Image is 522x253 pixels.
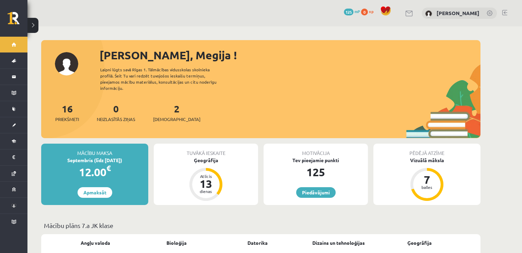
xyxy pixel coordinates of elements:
[100,67,229,91] div: Laipni lūgts savā Rīgas 1. Tālmācības vidusskolas skolnieka profilā. Šeit Tu vari redzēt tuvojošo...
[361,9,377,14] a: 0 xp
[166,239,187,246] a: Bioloģija
[196,174,216,178] div: Atlicis
[196,189,216,193] div: dienas
[154,144,258,157] div: Tuvākā ieskaite
[106,163,111,173] span: €
[81,239,110,246] a: Angļu valoda
[344,9,353,15] span: 125
[407,239,432,246] a: Ģeogrāfija
[97,116,135,123] span: Neizlasītās ziņas
[417,185,437,189] div: balles
[154,157,258,164] div: Ģeogrāfija
[154,157,258,202] a: Ģeogrāfija Atlicis 13 dienas
[153,103,200,123] a: 2[DEMOGRAPHIC_DATA]
[355,9,360,14] span: mP
[264,144,368,157] div: Motivācija
[361,9,368,15] span: 0
[373,157,480,164] div: Vizuālā māksla
[264,157,368,164] div: Tev pieejamie punkti
[196,178,216,189] div: 13
[247,239,268,246] a: Datorika
[312,239,365,246] a: Dizains un tehnoloģijas
[41,144,148,157] div: Mācību maksa
[437,10,479,16] a: [PERSON_NAME]
[41,164,148,180] div: 12.00
[373,144,480,157] div: Pēdējā atzīme
[153,116,200,123] span: [DEMOGRAPHIC_DATA]
[264,164,368,180] div: 125
[425,10,432,17] img: Megija Jaunzeme
[344,9,360,14] a: 125 mP
[55,116,79,123] span: Priekšmeti
[296,187,336,198] a: Piedāvājumi
[8,12,27,29] a: Rīgas 1. Tālmācības vidusskola
[373,157,480,202] a: Vizuālā māksla 7 balles
[100,47,480,63] div: [PERSON_NAME], Megija !
[417,174,437,185] div: 7
[78,187,112,198] a: Apmaksāt
[41,157,148,164] div: Septembris (līdz [DATE])
[97,103,135,123] a: 0Neizlasītās ziņas
[55,103,79,123] a: 16Priekšmeti
[44,221,478,230] p: Mācību plāns 7.a JK klase
[369,9,373,14] span: xp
